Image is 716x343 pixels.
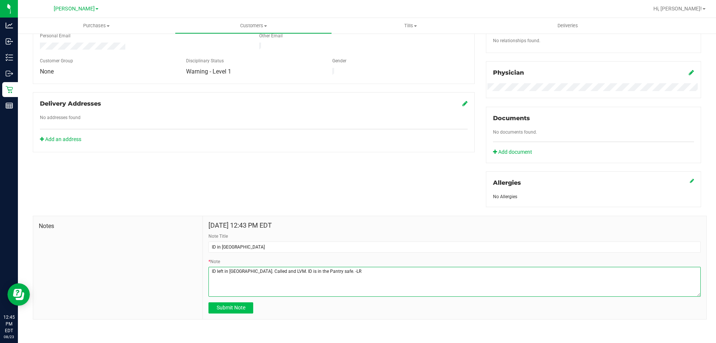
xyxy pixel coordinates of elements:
span: Physician [493,69,524,76]
inline-svg: Inventory [6,54,13,61]
a: Tills [332,18,489,34]
inline-svg: Retail [6,86,13,93]
h4: [DATE] 12:43 PM EDT [208,222,701,229]
span: Deliveries [547,22,588,29]
span: No documents found. [493,130,537,135]
p: 12:45 PM EDT [3,314,15,334]
label: Disciplinary Status [186,57,224,64]
p: 08/23 [3,334,15,340]
inline-svg: Outbound [6,70,13,77]
span: Allergies [493,179,521,186]
label: Personal Email [40,32,70,39]
label: Other Email [259,32,283,39]
iframe: Resource center [7,283,30,306]
inline-svg: Reports [6,102,13,109]
a: Add document [493,148,536,156]
span: Customers [175,22,332,29]
label: No relationships found. [493,37,540,44]
span: Purchases [18,22,175,29]
div: No Allergies [493,193,694,200]
a: Purchases [18,18,175,34]
label: Customer Group [40,57,73,64]
span: Documents [493,115,530,122]
span: Tills [332,22,489,29]
a: Deliveries [489,18,646,34]
span: Hi, [PERSON_NAME]! [653,6,702,12]
inline-svg: Analytics [6,22,13,29]
a: Add an address [40,136,81,142]
label: No addresses found [40,114,81,121]
span: Notes [39,222,197,231]
span: Delivery Addresses [40,100,101,107]
label: Note Title [208,233,228,240]
span: Warning - Level 1 [186,68,231,75]
button: Submit Note [208,302,253,314]
span: Submit Note [217,305,245,311]
span: None [40,68,54,75]
span: [PERSON_NAME] [54,6,95,12]
label: Gender [332,57,346,64]
inline-svg: Inbound [6,38,13,45]
label: Note [208,258,220,265]
a: Customers [175,18,332,34]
